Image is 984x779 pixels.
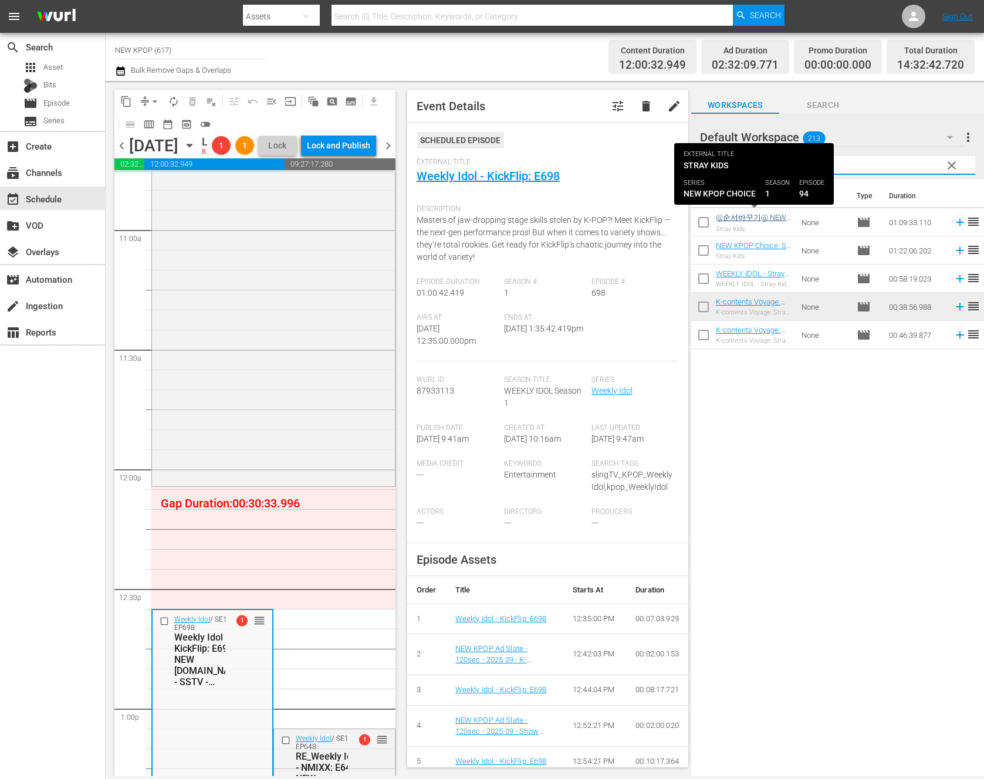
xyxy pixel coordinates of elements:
[23,79,38,93] div: Bits
[281,92,300,111] span: Update Metadata from Key Asset
[716,280,792,288] div: WEEKLY IDOL - Stray Kids Special: E594
[6,219,20,233] span: VOD
[966,327,980,341] span: reorder
[712,42,779,59] div: Ad Duration
[779,98,867,113] span: Search
[285,158,395,170] span: 09:27:17.280
[504,288,509,297] span: 1
[716,252,792,260] div: Stray Kids
[504,277,586,287] span: Season #
[857,272,871,286] span: Episode
[953,244,966,257] svg: Add to Schedule
[6,192,20,206] span: Schedule
[23,96,38,110] span: Episode
[114,158,144,170] span: 02:32:09.771
[360,90,383,113] span: Download as CSV
[417,205,673,214] span: Description:
[504,375,586,385] span: Season Title
[455,644,545,686] a: NEW KPOP Ad Slate - 120sec - 2025 09 - K-contents Voyage - 1 (Stray Kids).mp4
[504,324,583,333] span: [DATE] 1:35:42.419pm
[591,434,644,443] span: [DATE] 9:47am
[266,96,278,107] span: menu_open
[300,90,323,113] span: Refresh All Search Blocks
[43,62,63,73] span: Asset
[660,92,688,120] button: edit
[407,675,446,706] td: 3
[716,309,792,316] div: K-contents Voyage: Stray Kids Special
[114,138,129,153] span: chevron_left
[262,92,281,111] span: Fill episodes with ad slates
[259,136,296,155] button: Lock
[626,705,688,746] td: 00:02:00.020
[144,158,285,170] span: 12:00:32.949
[43,115,65,127] span: Series
[117,113,140,136] span: Day Calendar View
[945,158,959,172] span: clear
[407,634,446,675] td: 2
[23,60,38,74] span: Asset
[7,9,21,23] span: menu
[884,293,949,321] td: 00:38:56.988
[504,507,586,517] span: Directors
[164,92,183,111] span: Loop Content
[966,299,980,313] span: reorder
[376,733,388,746] span: reorder
[942,12,973,21] a: Sign Out
[626,604,688,634] td: 00:07:03.929
[43,79,56,91] span: Bits
[563,747,626,777] td: 12:54:21 PM
[417,459,498,469] span: Media Credit
[795,179,850,212] th: Ext. ID
[417,277,498,287] span: Episode Duration
[301,135,376,156] button: Lock and Publish
[857,243,871,258] span: Episode
[563,576,626,604] th: Starts At
[417,553,496,567] span: Episode Assets
[619,59,686,72] span: 12:00:32.949
[716,337,792,344] div: K-contents Voyage: Stray Kids & NCT & ATEEZ
[6,326,20,340] span: Reports
[857,328,871,342] span: Episode
[407,747,446,777] td: 5
[953,272,966,285] svg: Add to Schedule
[417,434,469,443] span: [DATE] 9:41am
[716,326,785,370] a: K-contents Voyage: Stray Kids & NCT & ATEEZ - NEW [DOMAIN_NAME] - SSTV - 202507
[961,123,975,151] button: more_vert
[966,271,980,285] span: reorder
[966,215,980,229] span: reorder
[120,96,132,107] span: content_copy
[804,59,871,72] span: 00:00:00.000
[716,179,795,212] th: Title
[455,685,547,694] a: Weekly Idol - KickFlip: E698
[417,288,464,297] span: 01:00:42.419
[591,288,606,297] span: 698
[504,434,561,443] span: [DATE] 10:16am
[716,213,791,267] a: @순서바꾸기@ NEW KPOP Choice: S1 E94 - Stray Kids Dance Compilation - NEW [DOMAIN_NAME] - SSTV - 202305
[307,96,319,107] span: auto_awesome_motion_outlined
[417,169,560,183] a: Weekly Idol - KickFlip: E698
[6,245,20,259] span: layers
[162,118,174,130] span: date_range_outlined
[884,321,949,349] td: 00:46:39.877
[143,118,155,130] span: calendar_view_week_outlined
[716,297,790,333] a: K-contents Voyage: Stray Kids Special - NEW [DOMAIN_NAME] - SSTV - 202507
[6,299,20,313] span: create
[417,424,498,433] span: Publish Date
[296,734,332,743] a: Weekly Idol
[455,716,546,779] a: NEW KPOP Ad Slate - 120sec - 2025 09 - Show Champion - 2 (투어스-킥플립-피원하모니-[PERSON_NAME]-제베원).mp4
[345,96,357,107] span: subtitles_outlined
[202,136,207,148] div: Lineup
[285,96,296,107] span: input
[797,293,851,321] td: None
[591,424,673,433] span: Last Updated
[563,675,626,706] td: 12:44:04 PM
[611,99,625,113] span: Customize Event
[626,576,688,604] th: Duration
[6,273,20,287] span: movie_filter
[667,99,681,113] span: edit
[897,42,964,59] div: Total Duration
[897,59,964,72] span: 14:32:42.720
[307,135,370,156] div: Lock and Publish
[504,386,581,408] span: WEEKLY IDOL Season 1
[591,507,673,517] span: Producers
